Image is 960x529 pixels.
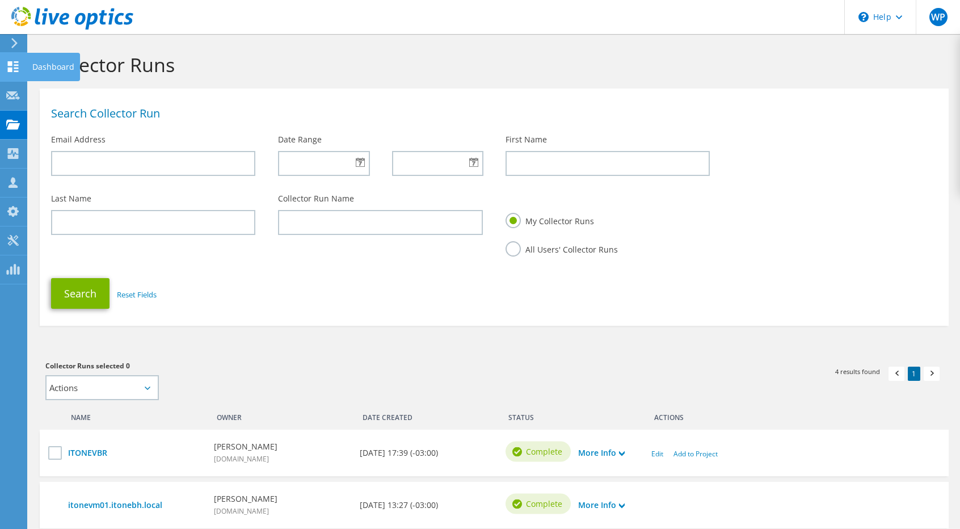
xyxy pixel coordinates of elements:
b: [PERSON_NAME] [214,440,277,453]
div: Date Created [354,406,500,424]
label: All Users' Collector Runs [506,241,618,255]
a: ITONEVBR [68,447,203,459]
b: [DATE] 17:39 (-03:00) [360,447,438,459]
a: Add to Project [673,449,718,459]
button: Search [51,278,110,309]
label: Date Range [278,134,322,145]
a: More Info [578,447,625,459]
div: Name [62,406,208,424]
label: Last Name [51,193,91,204]
span: 4 results found [835,367,880,376]
span: [DOMAIN_NAME] [214,454,269,464]
span: [DOMAIN_NAME] [214,506,269,516]
h1: Collector Runs [45,53,937,77]
h1: Search Collector Run [51,108,932,119]
div: Actions [646,406,937,424]
a: Reset Fields [117,289,157,300]
div: Owner [208,406,354,424]
span: WP [929,8,948,26]
svg: \n [858,12,869,22]
b: [DATE] 13:27 (-03:00) [360,499,438,511]
label: Collector Run Name [278,193,354,204]
span: Complete [526,498,562,510]
div: Status [500,406,572,424]
label: First Name [506,134,547,145]
a: Edit [651,449,663,459]
label: Email Address [51,134,106,145]
a: 1 [908,367,920,381]
div: Dashboard [27,53,80,81]
a: itonevm01.itonebh.local [68,499,203,511]
h3: Collector Runs selected 0 [45,360,483,372]
label: My Collector Runs [506,213,594,227]
span: Complete [526,446,562,458]
a: More Info [578,499,625,511]
b: [PERSON_NAME] [214,493,277,505]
